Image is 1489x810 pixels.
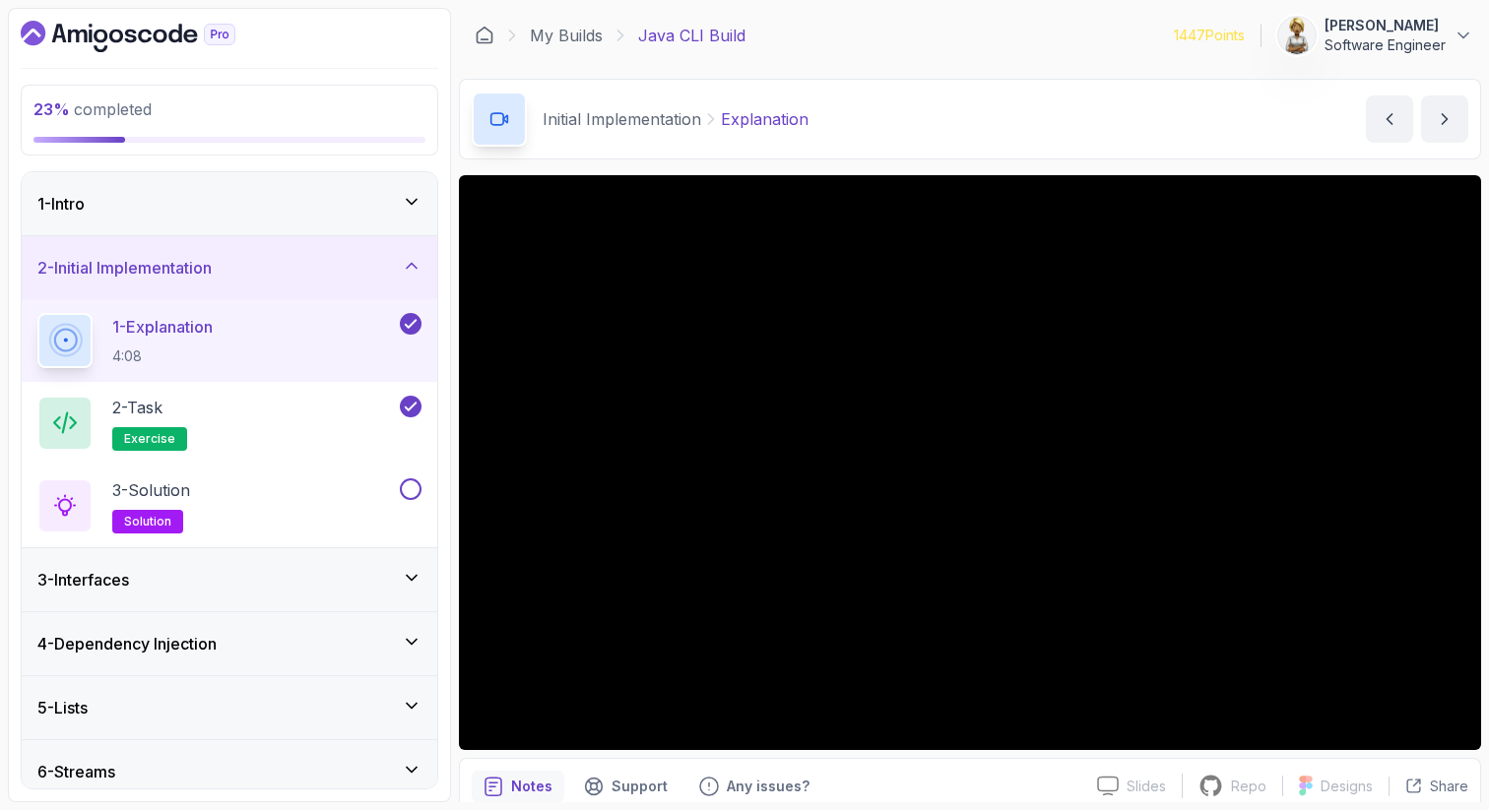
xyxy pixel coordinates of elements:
h3: 1 - Intro [37,192,85,216]
button: 2-Taskexercise [37,396,421,451]
p: Designs [1321,777,1373,796]
h3: 4 - Dependency Injection [37,632,217,655]
button: 3-Interfaces [22,548,437,611]
button: 1-Intro [22,172,437,235]
a: My Builds [530,24,603,47]
p: Slides [1127,777,1166,796]
button: 5-Lists [22,676,437,739]
p: 3 - Solution [112,478,190,502]
button: next content [1421,95,1468,143]
button: 4-Dependency Injection [22,612,437,675]
span: completed [33,99,152,119]
span: exercise [124,431,175,447]
p: Share [1430,777,1468,796]
button: 6-Streams [22,740,437,803]
h3: 2 - Initial Implementation [37,256,212,280]
p: Support [612,777,668,796]
p: Notes [511,777,552,796]
p: Initial Implementation [543,107,701,131]
p: 4:08 [112,346,213,366]
p: Any issues? [727,777,809,796]
iframe: 1 - Initital Implementation [459,175,1481,750]
p: 1 - Explanation [112,315,213,339]
p: Explanation [721,107,809,131]
img: user profile image [1278,17,1316,54]
p: 1447 Points [1174,26,1245,45]
button: previous content [1366,95,1413,143]
span: 23 % [33,99,70,119]
button: 3-Solutionsolution [37,478,421,533]
p: [PERSON_NAME] [1325,16,1446,35]
h3: 5 - Lists [37,696,88,719]
span: solution [124,514,171,530]
p: Software Engineer [1325,35,1446,55]
p: Java CLI Build [638,24,745,47]
button: 1-Explanation4:08 [37,313,421,368]
p: Repo [1231,777,1266,796]
h3: 6 - Streams [37,760,115,783]
h3: 3 - Interfaces [37,568,129,592]
button: 2-Initial Implementation [22,236,437,299]
a: Dashboard [475,26,494,45]
button: notes button [472,771,564,802]
a: Dashboard [21,21,281,52]
p: 2 - Task [112,396,162,419]
button: Support button [572,771,680,802]
button: Feedback button [687,771,821,802]
button: user profile image[PERSON_NAME]Software Engineer [1277,16,1473,55]
button: Share [1389,777,1468,796]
